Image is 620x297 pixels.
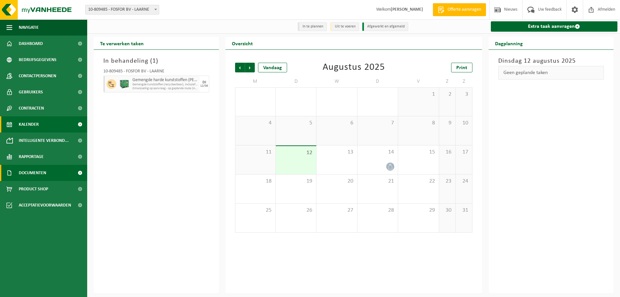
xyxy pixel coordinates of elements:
span: 29 [401,207,435,214]
span: 13 [320,149,354,156]
td: Z [456,76,472,87]
h2: Overzicht [225,37,259,49]
span: 11 [239,149,272,156]
td: M [235,76,276,87]
span: 30 [442,207,452,214]
span: 22 [401,178,435,185]
span: Contactpersonen [19,68,56,84]
span: 10-809485 - FOSFOR BV - LAARNE [85,5,159,15]
a: Extra taak aanvragen [491,21,618,32]
span: 19 [279,178,313,185]
span: 12 [279,149,313,156]
span: 27 [320,207,354,214]
span: 14 [361,149,395,156]
span: Kalender [19,116,39,133]
strong: [PERSON_NAME] [391,7,423,12]
a: Offerte aanvragen [433,3,486,16]
span: 25 [239,207,272,214]
span: Navigatie [19,19,39,36]
span: 4 [239,120,272,127]
div: DI [202,80,206,84]
span: 21 [361,178,395,185]
td: V [398,76,439,87]
span: 10-809485 - FOSFOR BV - LAARNE [86,5,159,14]
div: Vandaag [258,63,287,72]
span: Gemengde harde kunststoffen (PE, PP en PVC), recycleerbaar (industrieel) [132,78,198,83]
span: Acceptatievoorwaarden [19,197,71,213]
div: 12/08 [200,84,208,88]
span: 2 [442,91,452,98]
span: Dashboard [19,36,43,52]
span: Intelligente verbond... [19,133,69,149]
span: 7 [361,120,395,127]
span: Vorige [235,63,245,72]
h3: Dinsdag 12 augustus 2025 [498,56,604,66]
span: 26 [279,207,313,214]
h3: In behandeling ( ) [103,56,209,66]
span: Offerte aanvragen [446,6,483,13]
span: 1 [401,91,435,98]
td: D [357,76,398,87]
li: Uit te voeren [330,22,359,31]
span: 6 [320,120,354,127]
span: Bedrijfsgegevens [19,52,57,68]
span: 9 [442,120,452,127]
div: Geen geplande taken [498,66,604,80]
span: 28 [361,207,395,214]
span: Volgende [245,63,255,72]
span: 18 [239,178,272,185]
div: Augustus 2025 [323,63,385,72]
span: Omwisseling op aanvraag - op geplande route (incl. verwerking) [132,87,198,90]
span: 8 [401,120,435,127]
span: 10 [459,120,469,127]
span: Product Shop [19,181,48,197]
span: Rapportage [19,149,44,165]
li: In te plannen [298,22,327,31]
span: Gemengde kunststoffen (recycleerbaar), inclusief PVC [132,83,198,87]
span: 1 [152,58,156,64]
span: 20 [320,178,354,185]
span: 24 [459,178,469,185]
h2: Dagplanning [489,37,529,49]
span: 31 [459,207,469,214]
span: 16 [442,149,452,156]
span: 15 [401,149,435,156]
span: Print [456,65,467,70]
h2: Te verwerken taken [94,37,150,49]
span: Documenten [19,165,46,181]
span: 23 [442,178,452,185]
span: Contracten [19,100,44,116]
span: 5 [279,120,313,127]
td: D [276,76,316,87]
img: PB-HB-1400-HPE-GN-01 [119,79,129,89]
td: Z [439,76,456,87]
li: Afgewerkt en afgemeld [362,22,408,31]
span: 3 [459,91,469,98]
div: 10-809485 - FOSFOR BV - LAARNE [103,69,209,76]
span: 17 [459,149,469,156]
a: Print [451,63,472,72]
span: Gebruikers [19,84,43,100]
td: W [316,76,357,87]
